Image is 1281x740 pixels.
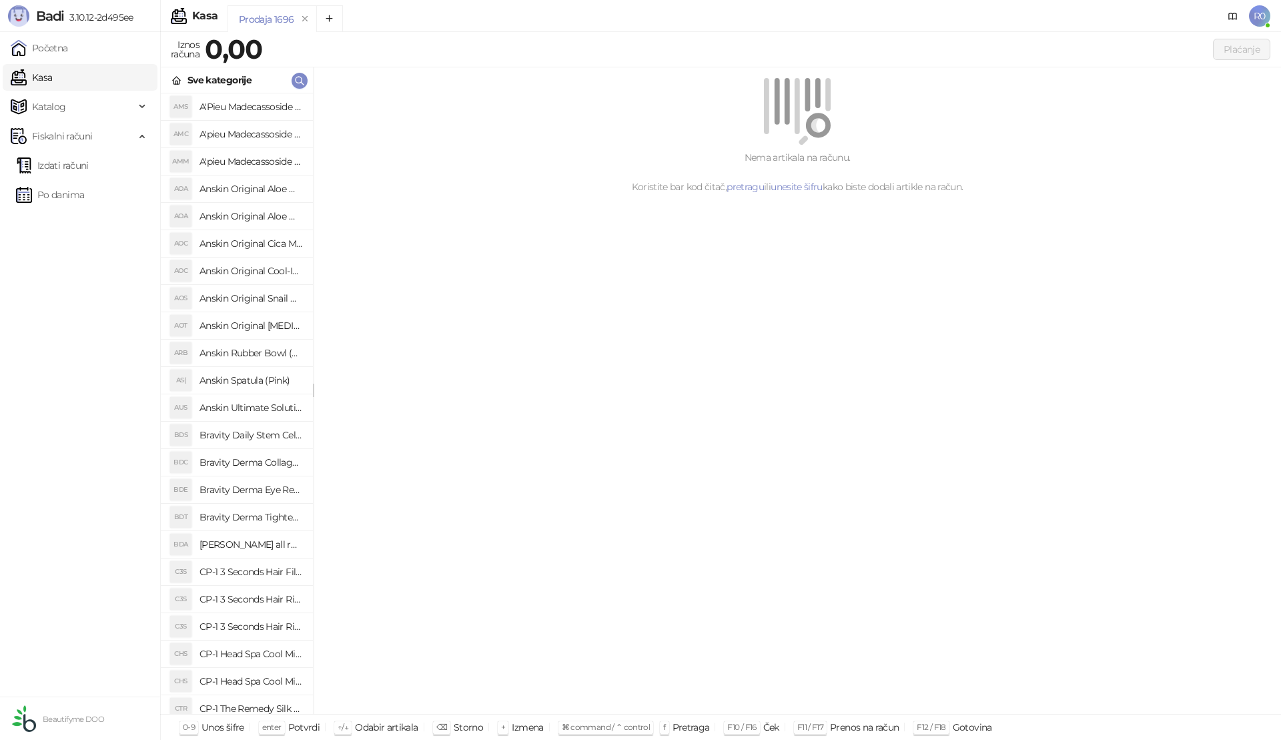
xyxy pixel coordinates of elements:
h4: Bravity Derma Tightening Neck Ampoule [199,506,302,528]
h4: [PERSON_NAME] all round modeling powder [199,534,302,555]
h4: Anskin Rubber Bowl (Pink) [199,342,302,364]
small: Beautifyme DOO [43,715,104,724]
h4: A'Pieu Madecassoside Sleeping Mask [199,96,302,117]
div: Storno [454,719,483,736]
div: BDS [170,424,191,446]
h4: Anskin Original Cica Modeling Mask 240g [199,233,302,254]
a: Dokumentacija [1222,5,1244,27]
h4: Bravity Derma Eye Repair Ampoule [199,479,302,500]
h4: CP-1 Head Spa Cool Mint Shampoo [199,671,302,692]
span: Katalog [32,93,66,120]
a: Početna [11,35,68,61]
h4: Anskin Original Snail Modeling Mask 1kg [199,288,302,309]
a: Izdati računi [16,152,89,179]
h4: Bravity Derma Collagen Eye Cream [199,452,302,473]
h4: CP-1 3 Seconds Hair Ringer Hair Fill-up Ampoule [199,589,302,610]
h4: CP-1 3 Seconds Hair Fill-up Waterpack [199,561,302,583]
img: Logo [8,5,29,27]
span: Fiskalni računi [32,123,92,149]
span: 3.10.12-2d495ee [64,11,133,23]
h4: CP-1 Head Spa Cool Mint Shampoo [199,643,302,665]
div: Izmena [512,719,543,736]
div: AOC [170,233,191,254]
div: ARB [170,342,191,364]
h4: A'pieu Madecassoside Cream 2X [199,123,302,145]
button: remove [296,13,314,25]
h4: Bravity Daily Stem Cell Sleeping Pack [199,424,302,446]
a: Po danima [16,181,84,208]
div: Unos šifre [201,719,244,736]
span: + [501,722,505,732]
div: Odabir artikala [355,719,418,736]
span: F10 / F16 [727,722,756,732]
div: Nema artikala na računu. Koristite bar kod čitač, ili kako biste dodali artikle na račun. [330,150,1265,194]
h4: A'pieu Madecassoside Moisture Gel Cream [199,151,302,172]
span: ↑/↓ [338,722,348,732]
div: Pretraga [673,719,710,736]
img: 64x64-companyLogo-432ed541-86f2-4000-a6d6-137676e77c9d.png [11,705,37,732]
span: Badi [36,8,64,24]
h4: Anskin Spatula (Pink) [199,370,302,391]
div: AOA [170,206,191,227]
div: AOT [170,315,191,336]
div: Sve kategorije [187,73,252,87]
div: Prodaja 1696 [239,12,294,27]
span: R0 [1249,5,1270,27]
div: BDC [170,452,191,473]
span: F12 / F18 [917,722,945,732]
h4: Anskin Original Aloe Modeling Mask 1kg [199,206,302,227]
span: 0-9 [183,722,195,732]
h4: Anskin Original Aloe Modeling Mask (Refill) 240g [199,178,302,200]
div: CTR [170,698,191,719]
div: BDT [170,506,191,528]
span: enter [262,722,282,732]
div: Kasa [192,11,218,21]
span: ⌘ command / ⌃ control [562,722,651,732]
span: f [663,722,665,732]
strong: 0,00 [205,33,262,65]
div: CHS [170,671,191,692]
div: Ček [763,719,779,736]
a: pretragu [727,181,764,193]
div: Gotovina [953,719,992,736]
div: C3S [170,616,191,637]
div: Potvrdi [288,719,320,736]
h4: CP-1 3 Seconds Hair Ringer Hair Fill-up Ampoule [199,616,302,637]
h4: CP-1 The Remedy Silk Essence [199,698,302,719]
div: AS( [170,370,191,391]
div: AMC [170,123,191,145]
span: ⌫ [436,722,447,732]
div: AMM [170,151,191,172]
div: Prenos na račun [830,719,899,736]
h4: Anskin Ultimate Solution Modeling Activator 1000ml [199,397,302,418]
span: F11 / F17 [797,722,823,732]
div: AOS [170,288,191,309]
button: Plaćanje [1213,39,1270,60]
a: Kasa [11,64,52,91]
div: AMS [170,96,191,117]
button: Add tab [316,5,343,32]
div: AUS [170,397,191,418]
div: CHS [170,643,191,665]
h4: Anskin Original Cool-Ice Modeling Mask 1kg [199,260,302,282]
a: unesite šifru [771,181,823,193]
h4: Anskin Original [MEDICAL_DATA] Modeling Mask 240g [199,315,302,336]
div: BDA [170,534,191,555]
div: Iznos računa [168,36,202,63]
div: C3S [170,589,191,610]
div: C3S [170,561,191,583]
div: AOC [170,260,191,282]
div: AOA [170,178,191,200]
div: BDE [170,479,191,500]
div: grid [161,93,313,714]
